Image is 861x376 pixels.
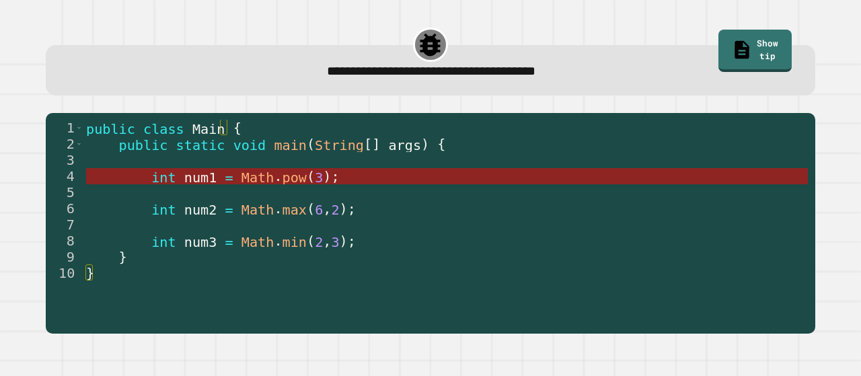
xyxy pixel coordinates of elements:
[315,137,365,153] span: String
[332,233,340,250] span: 3
[283,169,307,185] span: pow
[46,168,83,184] div: 4
[315,169,324,185] span: 3
[46,200,83,217] div: 6
[225,169,233,185] span: =
[119,137,168,153] span: public
[75,136,83,152] span: Toggle code folding, rows 2 through 9
[315,201,324,217] span: 6
[241,201,274,217] span: Math
[46,152,83,168] div: 3
[86,120,135,137] span: public
[241,233,274,250] span: Math
[184,201,217,217] span: num2
[389,137,422,153] span: args
[46,233,83,249] div: 8
[274,137,307,153] span: main
[46,120,83,136] div: 1
[152,169,176,185] span: int
[152,201,176,217] span: int
[184,169,217,185] span: num1
[46,136,83,152] div: 2
[184,233,217,250] span: num3
[46,249,83,265] div: 9
[46,184,83,200] div: 5
[75,120,83,136] span: Toggle code folding, rows 1 through 10
[225,233,233,250] span: =
[152,233,176,250] span: int
[718,30,792,72] a: Show tip
[176,137,225,153] span: static
[192,120,225,137] span: Main
[315,233,324,250] span: 2
[143,120,184,137] span: class
[225,201,233,217] span: =
[283,233,307,250] span: min
[46,265,83,281] div: 10
[46,217,83,233] div: 7
[241,169,274,185] span: Math
[332,201,340,217] span: 2
[283,201,307,217] span: max
[233,137,266,153] span: void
